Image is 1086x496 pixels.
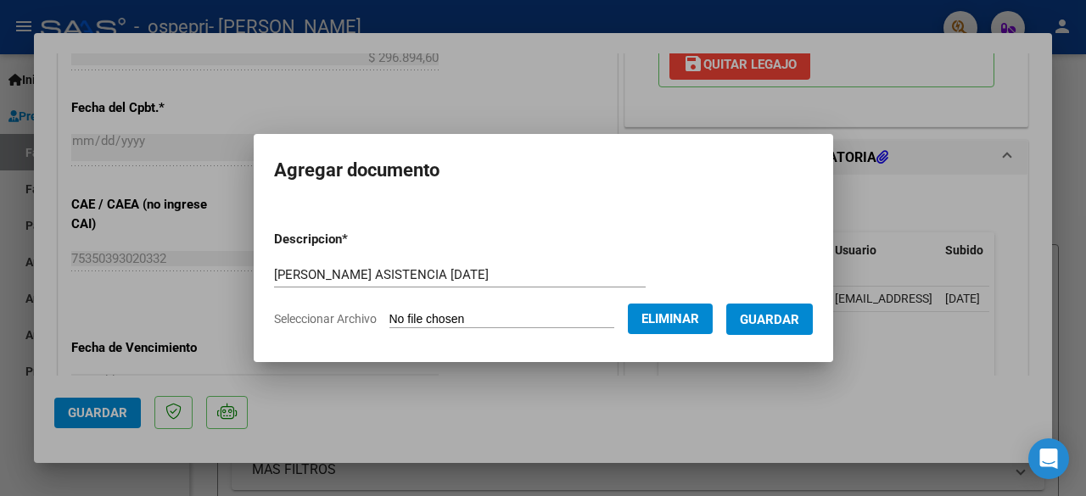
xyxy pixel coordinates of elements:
p: Descripcion [274,230,436,249]
span: Seleccionar Archivo [274,312,377,326]
button: Eliminar [628,304,713,334]
span: Eliminar [641,311,699,326]
button: Guardar [726,304,813,335]
span: Guardar [740,312,799,327]
div: Open Intercom Messenger [1028,438,1069,479]
h2: Agregar documento [274,154,813,187]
